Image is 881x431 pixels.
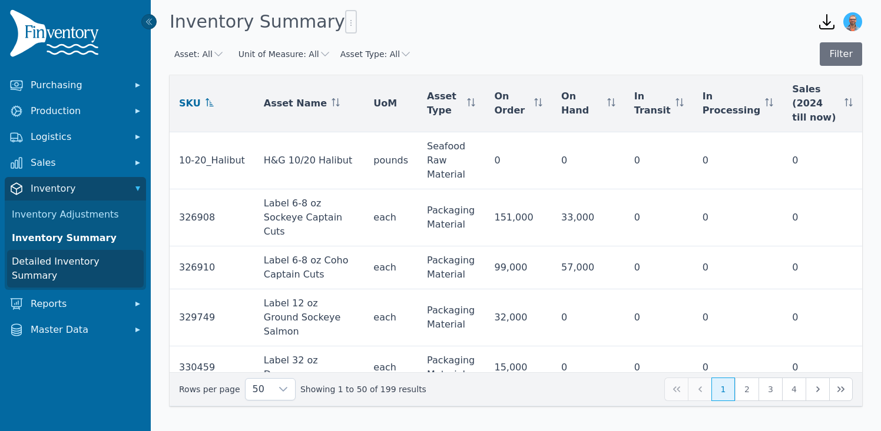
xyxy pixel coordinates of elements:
div: 0 [494,153,542,168]
span: On Order [494,89,529,118]
button: Page 1 [711,377,735,401]
span: Showing 1 to 50 of 199 results [300,383,426,395]
div: 0 [561,153,615,168]
span: Purchasing [31,78,125,92]
td: 329749 [170,289,254,346]
td: H&G 10/20 Halibut [254,132,365,189]
div: 0 [703,153,773,168]
td: 0 [783,289,862,346]
button: Sales [5,151,146,175]
button: Asset: All [174,48,224,60]
button: Last Page [829,377,853,401]
span: Sales [31,156,125,170]
td: Packaging Material [418,189,485,246]
div: 0 [634,360,684,375]
div: 0 [561,310,615,325]
td: 326910 [170,246,254,289]
div: 0 [703,211,773,225]
button: Reports [5,292,146,316]
button: Page 4 [782,377,806,401]
td: 330459 [170,346,254,389]
td: Packaging Material [418,246,485,289]
img: Daniel Del Coro [843,12,862,31]
span: Production [31,104,125,118]
span: On Hand [561,89,602,118]
td: 0 [783,132,862,189]
img: Finventory [9,9,104,62]
td: Packaging Material [418,346,485,389]
span: In Processing [703,89,760,118]
div: 0 [703,360,773,375]
button: Logistics [5,125,146,149]
button: Unit of Measure: All [239,48,331,60]
a: Inventory Summary [7,226,144,250]
td: Label 6-8 oz Sockeye Captain Cuts [254,189,365,246]
span: Sales (2024 till now) [792,82,840,125]
button: Production [5,99,146,123]
td: pounds [364,132,418,189]
span: Reports [31,297,125,311]
td: each [364,346,418,389]
td: each [364,246,418,289]
td: 0 [783,246,862,289]
button: Page 2 [735,377,759,401]
span: SKU [179,96,201,111]
div: 0 [634,260,684,275]
div: 151,000 [494,211,542,225]
button: Filter [820,42,862,66]
button: Next Page [806,377,829,401]
span: UoM [373,96,397,111]
td: Seafood Raw Material [418,132,485,189]
td: Label 32 oz Dungeness [254,346,365,389]
td: 326908 [170,189,254,246]
button: Asset Type: All [340,48,412,60]
button: Purchasing [5,73,146,97]
span: Rows per page [246,379,271,400]
span: Asset Name [264,96,327,111]
td: 10-20_Halibut [170,132,254,189]
a: Detailed Inventory Summary [7,250,144,288]
div: 57,000 [561,260,615,275]
td: Packaging Material [418,289,485,346]
div: 0 [634,310,684,325]
button: Page 3 [759,377,782,401]
td: Label 6-8 oz Coho Captain Cuts [254,246,365,289]
span: Asset Type [427,89,462,118]
td: Label 12 oz Ground Sockeye Salmon [254,289,365,346]
span: Master Data [31,323,125,337]
a: Inventory Adjustments [7,203,144,226]
span: Inventory [31,182,125,196]
td: each [364,189,418,246]
h1: Inventory Summary [170,10,357,34]
div: 0 [703,260,773,275]
div: 99,000 [494,260,542,275]
span: Logistics [31,130,125,144]
td: each [364,289,418,346]
div: 15,000 [494,360,542,375]
td: 0 [783,346,862,389]
div: 33,000 [561,211,615,225]
div: 32,000 [494,310,542,325]
div: 0 [703,310,773,325]
button: Inventory [5,177,146,201]
span: In Transit [634,89,671,118]
div: 0 [634,153,684,168]
div: 0 [561,360,615,375]
button: Master Data [5,318,146,342]
td: 0 [783,189,862,246]
div: 0 [634,211,684,225]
